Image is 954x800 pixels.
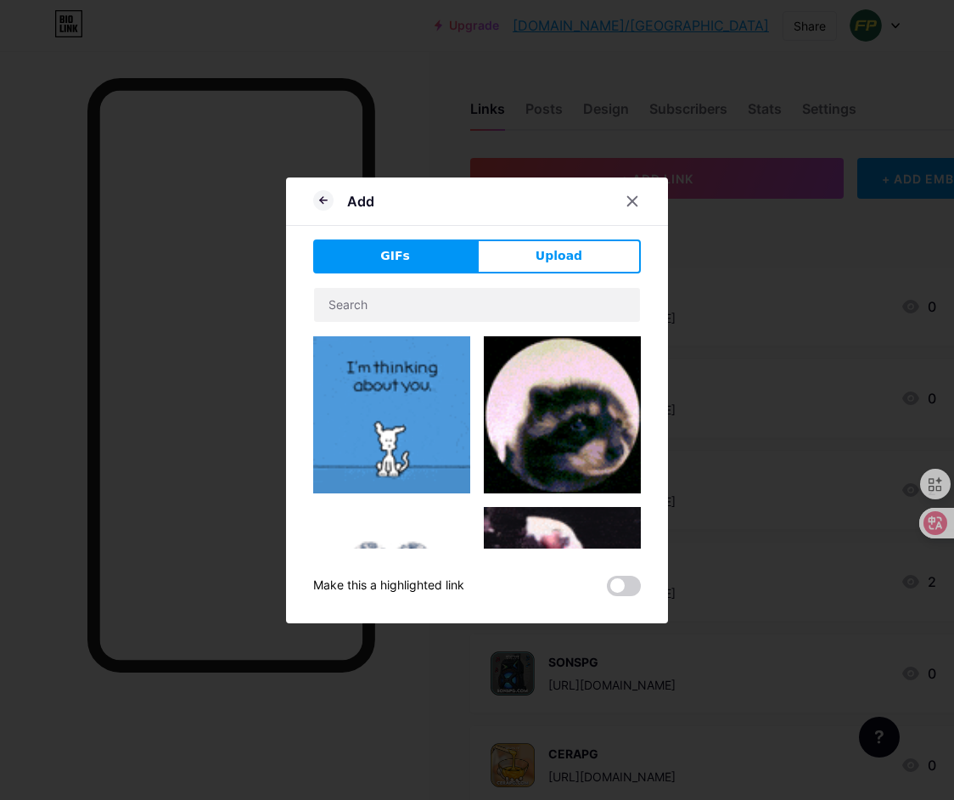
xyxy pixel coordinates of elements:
img: Gihpy [484,336,641,493]
button: GIFs [313,239,477,273]
input: Search [314,288,640,322]
span: Upload [536,247,582,265]
img: Gihpy [484,507,641,664]
div: Make this a highlighted link [313,576,464,596]
div: Add [347,191,374,211]
img: Gihpy [313,336,470,493]
button: Upload [477,239,641,273]
img: Gihpy [313,507,470,664]
span: GIFs [380,247,410,265]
